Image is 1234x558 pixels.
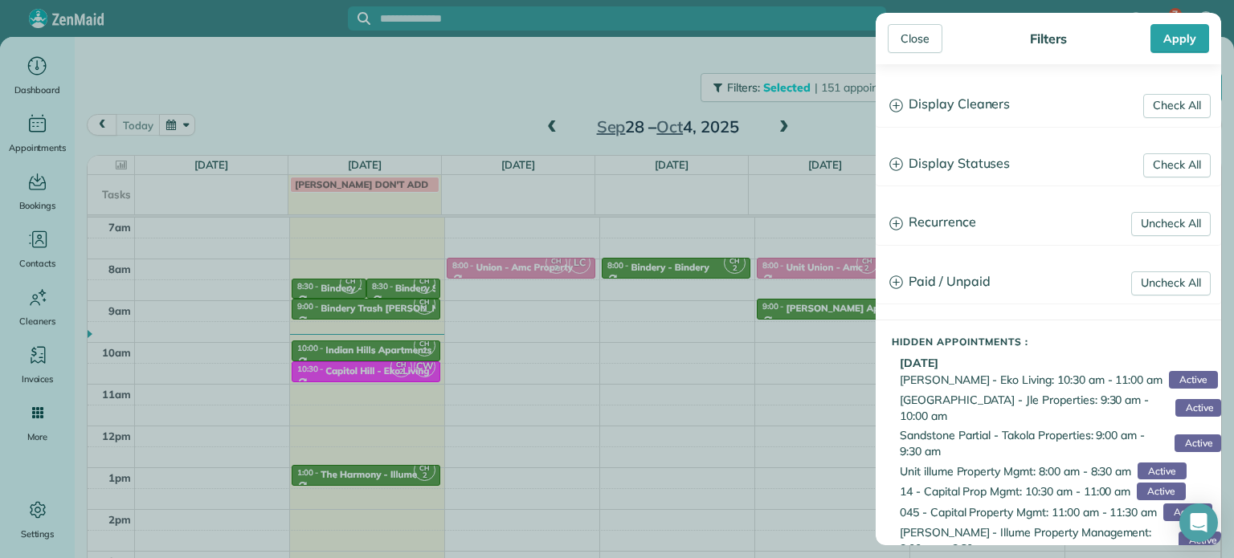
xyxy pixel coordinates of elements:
span: Active [1175,399,1221,417]
span: 14 - Capital Prop Mgmt: 10:30 am - 11:00 am [900,483,1130,499]
a: Paid / Unpaid [876,262,1220,303]
span: [PERSON_NAME] - Illume Property Management: 8:00 am - 8:30 am [900,524,1172,556]
div: Open Intercom Messenger [1179,503,1218,542]
span: [GEOGRAPHIC_DATA] - Jle Properties: 9:30 am - 10:00 am [900,392,1169,424]
div: Close [888,24,942,53]
span: Active [1137,483,1185,500]
a: Uncheck All [1131,212,1211,236]
b: [DATE] [900,356,938,370]
span: Active [1175,434,1221,452]
h5: Hidden Appointments : [892,336,1221,347]
span: Active [1138,462,1186,480]
span: 045 - Capital Property Mgmt: 11:00 am - 11:30 am [900,504,1157,520]
a: Check All [1143,153,1211,177]
a: Uncheck All [1131,271,1211,295]
span: Active [1163,503,1212,521]
span: [PERSON_NAME] - Eko Living: 10:30 am - 11:00 am [900,372,1162,388]
a: Check All [1143,94,1211,118]
span: Sandstone Partial - Takola Properties: 9:00 am - 9:30 am [900,427,1168,459]
a: Recurrence [876,202,1220,243]
span: Unit illume Property Mgmt: 8:00 am - 8:30 am [900,463,1131,479]
a: Display Statuses [876,144,1220,185]
div: Filters [1025,31,1072,47]
div: Apply [1150,24,1209,53]
a: Display Cleaners [876,84,1220,125]
span: Active [1169,371,1217,389]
